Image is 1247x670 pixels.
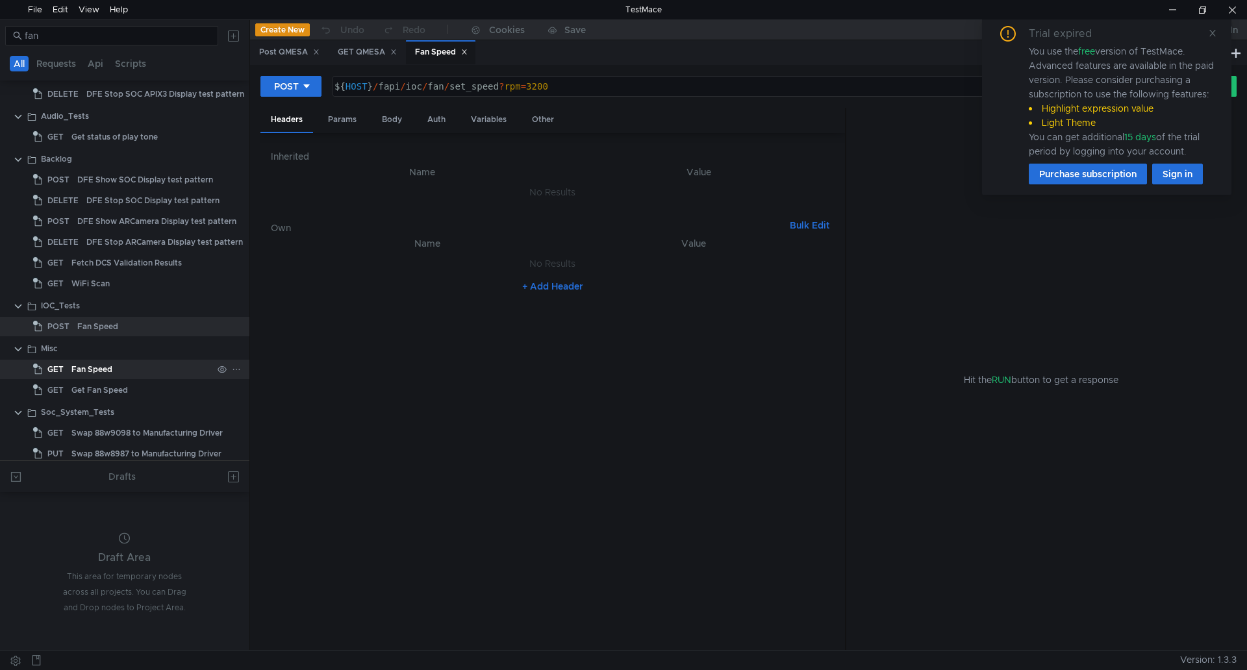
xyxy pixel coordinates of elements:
[529,258,575,269] nz-embed-empty: No Results
[47,380,64,400] span: GET
[41,403,114,422] div: Soc_System_Tests
[1078,45,1095,57] span: free
[47,423,64,443] span: GET
[1029,26,1107,42] div: Trial expired
[460,108,517,132] div: Variables
[77,212,236,231] div: DFE Show ARCamera Display test pattern
[259,45,320,59] div: Post QMESA
[32,56,80,71] button: Requests
[1124,131,1156,143] span: 15 days
[274,79,299,93] div: POST
[71,360,112,379] div: Fan Speed
[47,274,64,293] span: GET
[111,56,150,71] button: Scripts
[47,191,79,210] span: DELETE
[71,274,110,293] div: WiFi Scan
[47,360,64,379] span: GET
[71,380,128,400] div: Get Fan Speed
[417,108,456,132] div: Auth
[785,217,835,233] button: Bulk Edit
[1029,130,1216,158] div: You can get additional of the trial period by logging into your account.
[255,23,310,36] button: Create New
[517,279,588,294] button: + Add Header
[1029,116,1216,130] li: Light Theme
[10,56,29,71] button: All
[522,108,564,132] div: Other
[86,191,220,210] div: DFE Stop SOC Display test pattern
[41,296,80,316] div: IOC_Tests
[71,127,158,147] div: Get status of play tone
[47,84,79,104] span: DELETE
[292,236,562,251] th: Name
[1029,101,1216,116] li: Highlight expression value
[108,469,136,484] div: Drafts
[77,317,118,336] div: Fan Speed
[260,76,321,97] button: POST
[41,339,58,358] div: Misc
[340,22,364,38] div: Undo
[564,25,586,34] div: Save
[1152,164,1203,184] button: Sign in
[271,149,835,164] h6: Inherited
[77,170,213,190] div: DFE Show SOC Display test pattern
[318,108,367,132] div: Params
[84,56,107,71] button: Api
[281,164,563,180] th: Name
[47,253,64,273] span: GET
[47,232,79,252] span: DELETE
[310,20,373,40] button: Undo
[338,45,397,59] div: GET QMESA
[47,212,69,231] span: POST
[489,22,525,38] div: Cookies
[403,22,425,38] div: Redo
[41,149,72,169] div: Backlog
[71,423,223,443] div: Swap 88w9098 to Manufacturing Driver
[373,20,435,40] button: Redo
[47,170,69,190] span: POST
[562,236,824,251] th: Value
[1180,651,1237,669] span: Version: 1.3.3
[71,253,182,273] div: Fetch DCS Validation Results
[71,444,221,464] div: Swap 88w8987 to Manufacturing Driver
[86,232,243,252] div: DFE Stop ARCamera Display test pattern
[415,45,468,59] div: Fan Speed
[47,127,64,147] span: GET
[529,186,575,198] nz-embed-empty: No Results
[372,108,412,132] div: Body
[260,108,313,133] div: Headers
[47,317,69,336] span: POST
[47,444,64,464] span: PUT
[25,29,210,43] input: Search...
[271,220,785,236] h6: Own
[992,374,1011,386] span: RUN
[964,373,1118,387] span: Hit the button to get a response
[41,106,89,126] div: Audio_Tests
[86,84,244,104] div: DFE Stop SOC APIX3 Display test pattern
[563,164,835,180] th: Value
[1029,44,1216,158] div: You use the version of TestMace. Advanced features are available in the paid version. Please cons...
[1029,164,1147,184] button: Purchase subscription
